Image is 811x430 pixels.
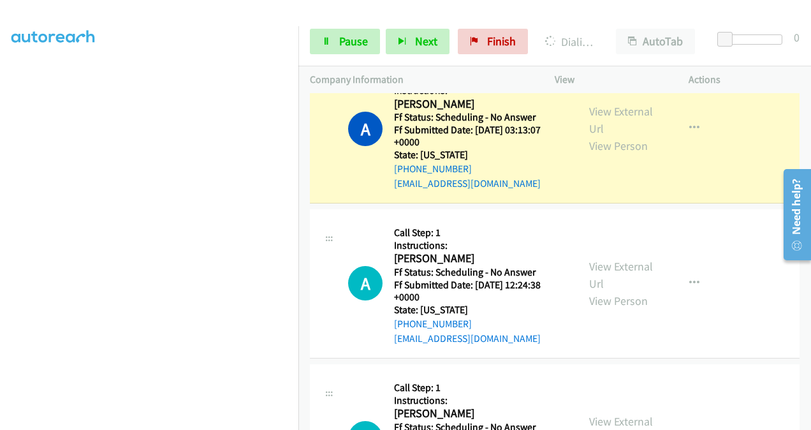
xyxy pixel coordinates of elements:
h2: [PERSON_NAME] [394,251,566,266]
h5: Ff Submitted Date: [DATE] 12:24:38 +0000 [394,279,566,304]
a: View External Url [589,259,653,291]
h2: [PERSON_NAME] [394,406,566,421]
p: Dialing [PERSON_NAME] [545,33,593,50]
h5: Ff Status: Scheduling - No Answer [394,111,566,124]
p: Company Information [310,72,532,87]
h5: State: [US_STATE] [394,149,566,161]
a: Finish [458,29,528,54]
a: Pause [310,29,380,54]
h2: [PERSON_NAME] [394,97,566,112]
h5: Call Step: 1 [394,382,566,394]
a: View Person [589,293,648,308]
h1: A [348,266,383,300]
h5: Ff Status: Scheduling - No Answer [394,266,566,279]
p: Actions [689,72,800,87]
a: [PHONE_NUMBER] [394,163,472,175]
h5: State: [US_STATE] [394,304,566,316]
h5: Ff Submitted Date: [DATE] 03:13:07 +0000 [394,124,566,149]
span: Next [415,34,437,48]
a: View External Url [589,104,653,136]
div: The call is yet to be attempted [348,266,383,300]
div: 0 [794,29,800,46]
iframe: Resource Center [775,164,811,265]
button: AutoTab [616,29,695,54]
p: View [555,72,666,87]
h1: A [348,112,383,146]
button: Next [386,29,449,54]
span: Pause [339,34,368,48]
a: [EMAIL_ADDRESS][DOMAIN_NAME] [394,177,541,189]
div: Delay between calls (in seconds) [724,34,782,45]
h5: Instructions: [394,394,566,407]
a: [EMAIL_ADDRESS][DOMAIN_NAME] [394,332,541,345]
h5: Instructions: [394,239,566,252]
span: Finish [487,34,516,48]
a: [PHONE_NUMBER] [394,318,472,330]
h5: Call Step: 1 [394,226,566,239]
a: View Person [589,138,648,153]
